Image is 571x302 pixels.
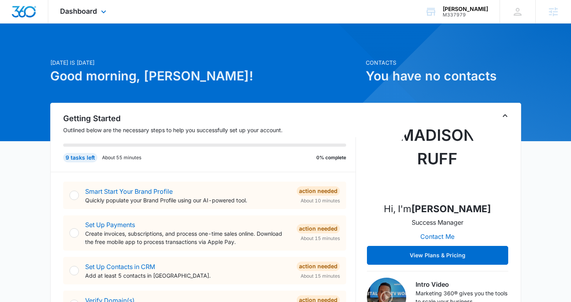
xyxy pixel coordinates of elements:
a: Smart Start Your Brand Profile [85,187,173,195]
p: Contacts [366,58,521,67]
p: Create invoices, subscriptions, and process one-time sales online. Download the free mobile app t... [85,229,290,246]
h1: Good morning, [PERSON_NAME]! [50,67,361,86]
button: Toggle Collapse [500,111,510,120]
strong: [PERSON_NAME] [411,203,491,215]
h3: Intro Video [416,280,508,289]
p: Quickly populate your Brand Profile using our AI-powered tool. [85,196,290,204]
span: About 15 minutes [301,235,340,242]
span: About 10 minutes [301,197,340,204]
p: 0% complete [316,154,346,161]
p: Outlined below are the necessary steps to help you successfully set up your account. [63,126,356,134]
span: About 15 minutes [301,273,340,280]
h1: You have no contacts [366,67,521,86]
p: [DATE] is [DATE] [50,58,361,67]
div: account name [443,6,488,12]
a: Set Up Contacts in CRM [85,263,155,271]
p: Success Manager [412,218,463,227]
button: View Plans & Pricing [367,246,508,265]
div: Action Needed [297,186,340,196]
div: 9 tasks left [63,153,97,162]
span: Dashboard [60,7,97,15]
h2: Getting Started [63,113,356,124]
button: Contact Me [412,227,462,246]
img: Madison Ruff [398,117,477,196]
div: Action Needed [297,224,340,233]
a: Set Up Payments [85,221,135,229]
div: Action Needed [297,262,340,271]
p: Add at least 5 contacts in [GEOGRAPHIC_DATA]. [85,271,290,280]
p: Hi, I'm [384,202,491,216]
div: account id [443,12,488,18]
p: About 55 minutes [102,154,141,161]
